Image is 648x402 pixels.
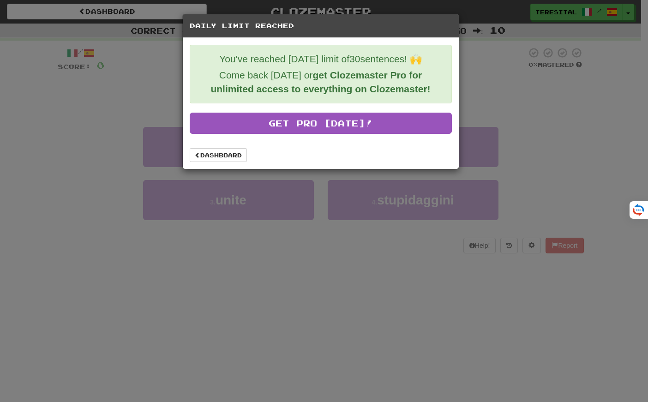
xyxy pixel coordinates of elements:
[190,148,247,162] a: Dashboard
[190,21,452,30] h5: Daily Limit Reached
[210,70,430,94] strong: get Clozemaster Pro for unlimited access to everything on Clozemaster!
[197,68,444,96] p: Come back [DATE] or
[197,52,444,66] p: You've reached [DATE] limit of 30 sentences! 🙌
[190,113,452,134] a: Get Pro [DATE]!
